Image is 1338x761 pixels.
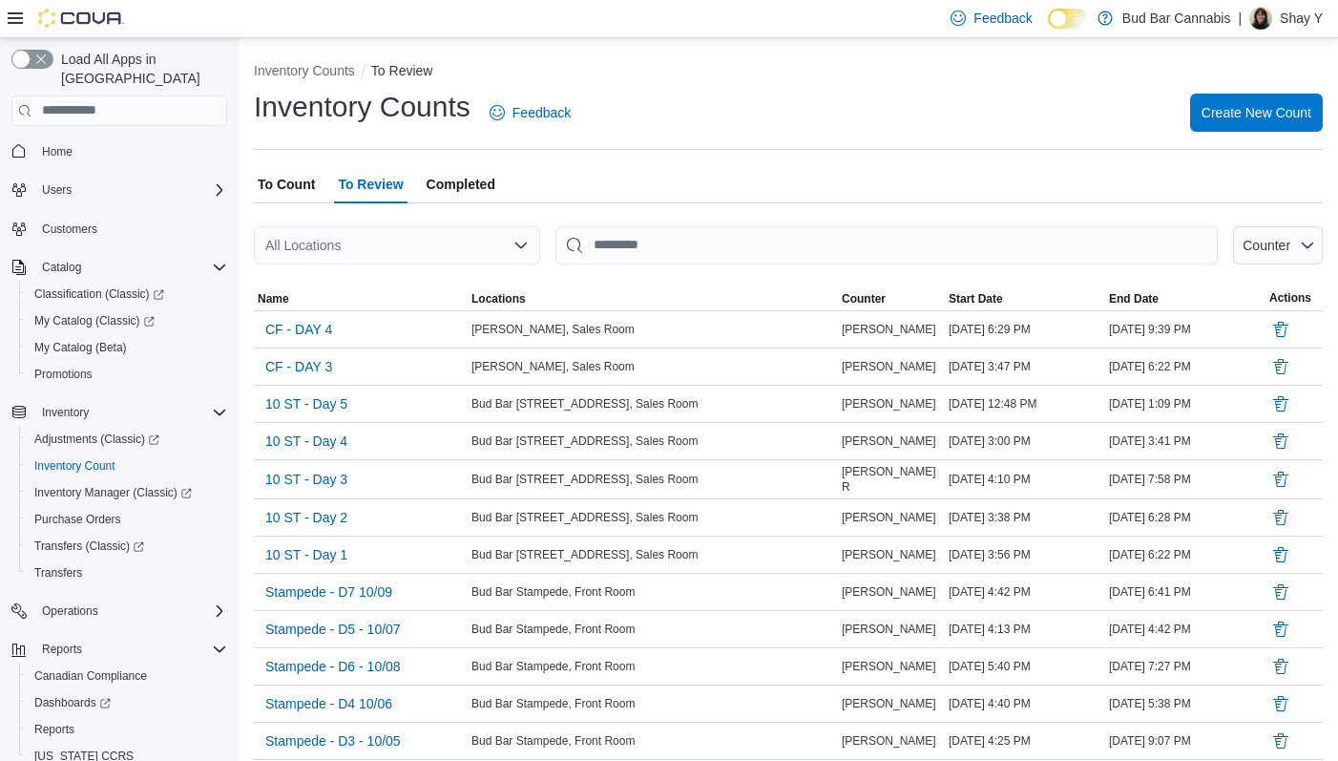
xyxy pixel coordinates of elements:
input: Dark Mode [1048,9,1088,29]
div: [DATE] 5:40 PM [945,655,1105,678]
div: Shay Y [1249,7,1272,30]
button: Delete [1269,692,1292,715]
span: Promotions [27,363,227,386]
span: Inventory Manager (Classic) [34,485,192,500]
a: Classification (Classic) [19,281,235,307]
button: Delete [1269,655,1292,678]
span: 10 ST - Day 5 [265,394,347,413]
span: Completed [427,165,495,203]
button: Stampede - D4 10/06 [258,689,400,718]
button: Promotions [19,361,235,388]
button: 10 ST - Day 1 [258,540,355,569]
div: Bud Bar [STREET_ADDRESS], Sales Room [468,392,838,415]
p: Shay Y [1280,7,1323,30]
button: To Review [371,63,433,78]
span: Name [258,291,289,307]
a: Adjustments (Classic) [19,426,235,453]
span: My Catalog (Beta) [27,336,227,359]
span: 10 ST - Day 1 [265,545,347,564]
button: Inventory [34,401,96,424]
span: Stampede - D7 10/09 [265,582,392,602]
div: [DATE] 6:22 PM [1105,543,1265,566]
button: CF - DAY 3 [258,352,340,381]
span: 10 ST - Day 4 [265,432,347,451]
a: Dashboards [19,689,235,716]
span: Home [42,144,73,159]
button: Operations [4,598,235,624]
span: Create New Count [1202,103,1311,122]
span: Operations [42,603,98,619]
span: [PERSON_NAME] [842,547,936,562]
button: Users [34,179,79,201]
span: [PERSON_NAME] [842,359,936,374]
span: CF - DAY 3 [265,357,332,376]
button: Stampede - D6 - 10/08 [258,652,408,681]
a: Customers [34,218,105,241]
button: Delete [1269,392,1292,415]
a: Transfers (Classic) [19,533,235,560]
span: Customers [34,217,227,241]
button: 10 ST - Day 5 [258,390,355,418]
span: Catalog [34,256,227,279]
a: Inventory Count [27,454,123,477]
button: Reports [34,638,90,661]
button: Delete [1269,355,1292,378]
span: End Date [1109,291,1159,307]
h1: Inventory Counts [254,88,470,126]
button: CF - DAY 4 [258,315,340,344]
button: Inventory Counts [254,63,355,78]
button: Delete [1269,468,1292,491]
div: Bud Bar Stampede, Front Room [468,692,838,715]
span: Reports [34,638,227,661]
span: Canadian Compliance [34,668,147,684]
span: [PERSON_NAME] [842,733,936,749]
a: Promotions [27,363,100,386]
span: Reports [27,718,227,741]
a: Home [34,140,80,163]
span: Catalog [42,260,81,275]
button: Counter [838,287,945,310]
div: Bud Bar Stampede, Front Room [468,618,838,641]
div: [DATE] 4:42 PM [1105,618,1265,641]
span: Classification (Classic) [34,286,164,302]
div: [DATE] 3:56 PM [945,543,1105,566]
span: Dark Mode [1048,29,1049,30]
button: Delete [1269,581,1292,603]
button: 10 ST - Day 2 [258,503,355,532]
button: Delete [1269,729,1292,752]
button: Stampede - D7 10/09 [258,578,400,606]
span: [PERSON_NAME] [842,622,936,637]
div: [DATE] 4:25 PM [945,729,1105,752]
span: Transfers [34,565,82,581]
a: My Catalog (Classic) [19,307,235,334]
span: Classification (Classic) [27,283,227,306]
div: Bud Bar Stampede, Front Room [468,729,838,752]
div: [DATE] 4:42 PM [945,581,1105,603]
div: [DATE] 4:13 PM [945,618,1105,641]
span: My Catalog (Classic) [27,309,227,332]
div: Bud Bar [STREET_ADDRESS], Sales Room [468,506,838,529]
div: [DATE] 6:41 PM [1105,581,1265,603]
button: Delete [1269,618,1292,641]
span: Stampede - D3 - 10/05 [265,731,401,750]
span: Users [42,182,72,198]
span: Purchase Orders [27,508,227,531]
div: [DATE] 4:10 PM [945,468,1105,491]
button: Transfers [19,560,235,586]
a: Canadian Compliance [27,665,155,687]
span: Inventory Manager (Classic) [27,481,227,504]
span: My Catalog (Classic) [34,313,155,328]
span: Users [34,179,227,201]
button: Catalog [4,254,235,281]
div: [DATE] 5:38 PM [1105,692,1265,715]
span: [PERSON_NAME] [842,433,936,449]
button: Delete [1269,506,1292,529]
span: Feedback [512,103,571,122]
span: Canadian Compliance [27,665,227,687]
span: Inventory Count [34,458,115,474]
span: [PERSON_NAME] [842,584,936,600]
div: [DATE] 6:28 PM [1105,506,1265,529]
span: Adjustments (Classic) [34,432,159,447]
div: [DATE] 3:47 PM [945,355,1105,378]
span: Dashboards [27,691,227,714]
